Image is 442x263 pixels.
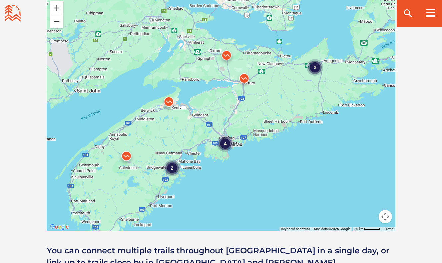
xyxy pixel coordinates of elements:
[384,227,393,231] a: Terms (opens in new tab)
[217,135,234,152] div: 4
[281,227,310,231] button: Keyboard shortcuts
[352,227,382,231] button: Map Scale: 20 km per 45 pixels
[163,160,180,176] div: 2
[354,227,364,231] span: 20 km
[48,223,70,231] a: Open this area in Google Maps (opens a new window)
[403,8,413,19] ion-icon: search
[379,210,392,223] button: Map camera controls
[48,223,70,231] img: Google
[50,15,63,28] button: Zoom out
[307,59,323,76] div: 2
[50,1,63,15] button: Zoom in
[314,227,350,231] span: Map data ©2025 Google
